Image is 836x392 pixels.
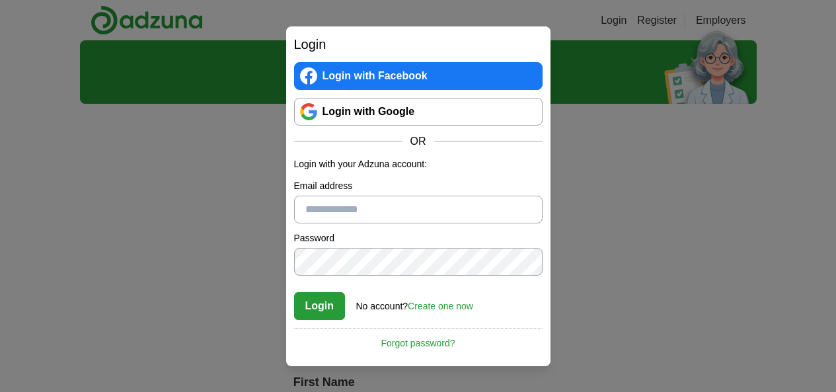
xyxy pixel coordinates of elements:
[294,98,543,126] a: Login with Google
[294,292,346,320] button: Login
[294,34,543,54] h2: Login
[356,292,473,313] div: No account?
[294,328,543,350] a: Forgot password?
[294,157,543,171] p: Login with your Adzuna account:
[294,62,543,90] a: Login with Facebook
[294,179,543,193] label: Email address
[402,134,434,149] span: OR
[408,301,473,311] a: Create one now
[294,231,543,245] label: Password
